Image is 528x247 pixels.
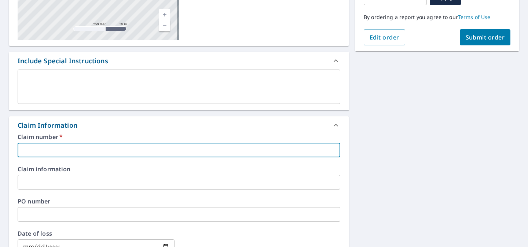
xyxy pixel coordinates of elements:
[18,166,340,172] label: Claim information
[364,14,510,20] p: By ordering a report you agree to our
[466,33,505,41] span: Submit order
[364,29,405,45] button: Edit order
[370,33,399,41] span: Edit order
[159,20,170,31] a: Current Level 17, Zoom Out
[9,116,349,134] div: Claim Information
[460,29,511,45] button: Submit order
[159,9,170,20] a: Current Level 17, Zoom In
[18,56,108,66] div: Include Special Instructions
[18,231,175,236] label: Date of loss
[9,52,349,70] div: Include Special Instructions
[18,134,340,140] label: Claim number
[18,120,77,130] div: Claim Information
[18,198,340,204] label: PO number
[458,14,491,20] a: Terms of Use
